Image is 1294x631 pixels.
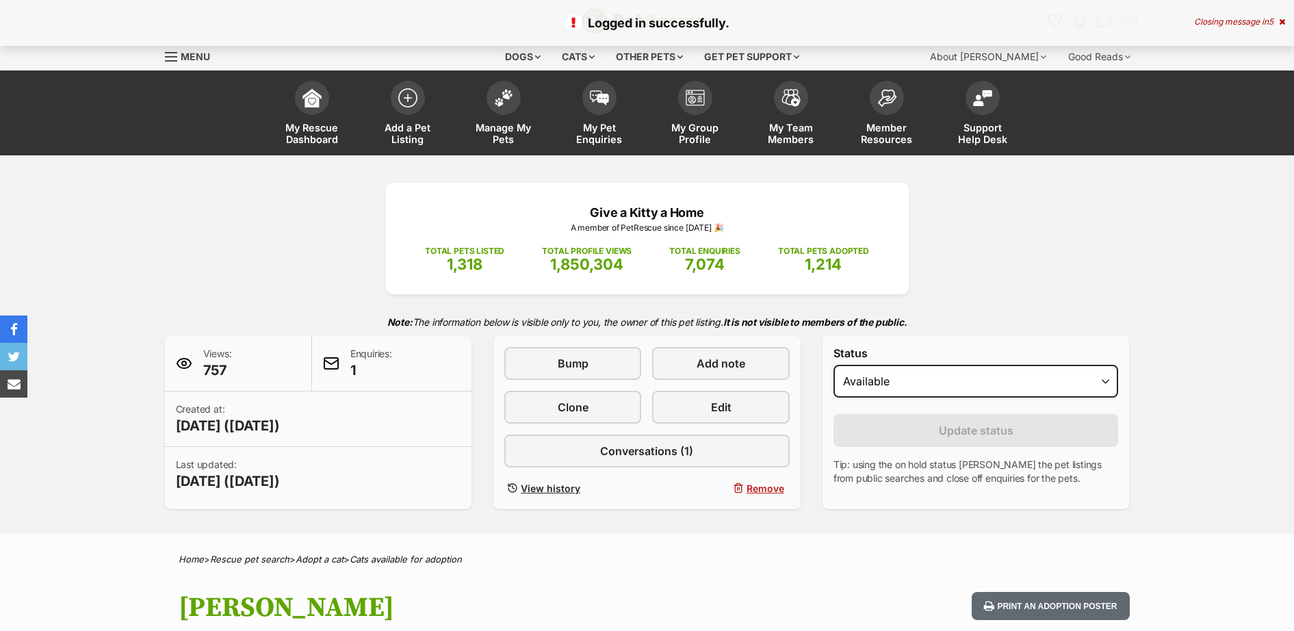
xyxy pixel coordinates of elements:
[473,122,534,145] span: Manage My Pets
[920,43,1056,70] div: About [PERSON_NAME]
[504,391,641,424] a: Clone
[350,361,392,380] span: 1
[600,443,693,459] span: Conversations (1)
[952,122,1013,145] span: Support Help Desk
[14,14,1280,32] p: Logged in successfully.
[1194,17,1285,27] div: Closing message in
[833,458,1119,485] p: Tip: using the on hold status [PERSON_NAME] the pet listings from public searches and close off e...
[839,74,935,155] a: Member Resources
[669,245,740,257] p: TOTAL ENQUIRIES
[723,316,907,328] strong: It is not visible to members of the public.
[281,122,343,145] span: My Rescue Dashboard
[695,43,809,70] div: Get pet support
[181,51,210,62] span: Menu
[1269,16,1273,27] span: 5
[833,347,1119,359] label: Status
[778,245,869,257] p: TOTAL PETS ADOPTED
[805,255,842,273] span: 1,214
[542,245,632,257] p: TOTAL PROFILE VIEWS
[264,74,360,155] a: My Rescue Dashboard
[504,347,641,380] a: Bump
[350,554,462,565] a: Cats available for adoption
[652,478,789,498] button: Remove
[856,122,918,145] span: Member Resources
[939,422,1013,439] span: Update status
[521,481,580,495] span: View history
[935,74,1031,155] a: Support Help Desk
[176,458,280,491] p: Last updated:
[165,43,220,68] a: Menu
[179,554,204,565] a: Home
[387,316,413,328] strong: Note:
[504,478,641,498] a: View history
[1059,43,1140,70] div: Good Reads
[495,43,550,70] div: Dogs
[747,481,784,495] span: Remove
[552,74,647,155] a: My Pet Enquiries
[456,74,552,155] a: Manage My Pets
[606,43,693,70] div: Other pets
[550,255,623,273] span: 1,850,304
[360,74,456,155] a: Add a Pet Listing
[973,90,992,106] img: help-desk-icon-fdf02630f3aa405de69fd3d07c3f3aa587a6932b1a1747fa1d2bba05be0121f9.svg
[711,399,732,415] span: Edit
[398,88,417,107] img: add-pet-listing-icon-0afa8454b4691262ce3f59096e99ab1cd57d4a30225e0717b998d2c9b9846f56.svg
[494,89,513,107] img: manage-my-pets-icon-02211641906a0b7f246fdf0571729dbe1e7629f14944591b6c1af311fb30b64b.svg
[697,355,745,372] span: Add note
[552,43,604,70] div: Cats
[144,554,1150,565] div: > > >
[302,88,322,107] img: dashboard-icon-eb2f2d2d3e046f16d808141f083e7271f6b2e854fb5c12c21221c1fb7104beca.svg
[296,554,344,565] a: Adopt a cat
[350,347,392,380] p: Enquiries:
[176,472,280,491] span: [DATE] ([DATE])
[569,122,630,145] span: My Pet Enquiries
[558,355,588,372] span: Bump
[203,347,232,380] p: Views:
[833,414,1119,447] button: Update status
[377,122,439,145] span: Add a Pet Listing
[647,74,743,155] a: My Group Profile
[176,402,280,435] p: Created at:
[504,435,790,467] a: Conversations (1)
[685,255,725,273] span: 7,074
[877,89,896,107] img: member-resources-icon-8e73f808a243e03378d46382f2149f9095a855e16c252ad45f914b54edf8863c.svg
[406,222,888,234] p: A member of PetRescue since [DATE] 🎉
[590,90,609,105] img: pet-enquiries-icon-7e3ad2cf08bfb03b45e93fb7055b45f3efa6380592205ae92323e6603595dc1f.svg
[652,391,789,424] a: Edit
[210,554,289,565] a: Rescue pet search
[652,347,789,380] a: Add note
[447,255,482,273] span: 1,318
[558,399,588,415] span: Clone
[179,592,758,623] h1: [PERSON_NAME]
[743,74,839,155] a: My Team Members
[406,203,888,222] p: Give a Kitty a Home
[781,89,801,107] img: team-members-icon-5396bd8760b3fe7c0b43da4ab00e1e3bb1a5d9ba89233759b79545d2d3fc5d0d.svg
[203,361,232,380] span: 757
[664,122,726,145] span: My Group Profile
[425,245,504,257] p: TOTAL PETS LISTED
[176,416,280,435] span: [DATE] ([DATE])
[760,122,822,145] span: My Team Members
[686,90,705,106] img: group-profile-icon-3fa3cf56718a62981997c0bc7e787c4b2cf8bcc04b72c1350f741eb67cf2f40e.svg
[165,308,1130,336] p: The information below is visible only to you, the owner of this pet listing.
[972,592,1129,620] button: Print an adoption poster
